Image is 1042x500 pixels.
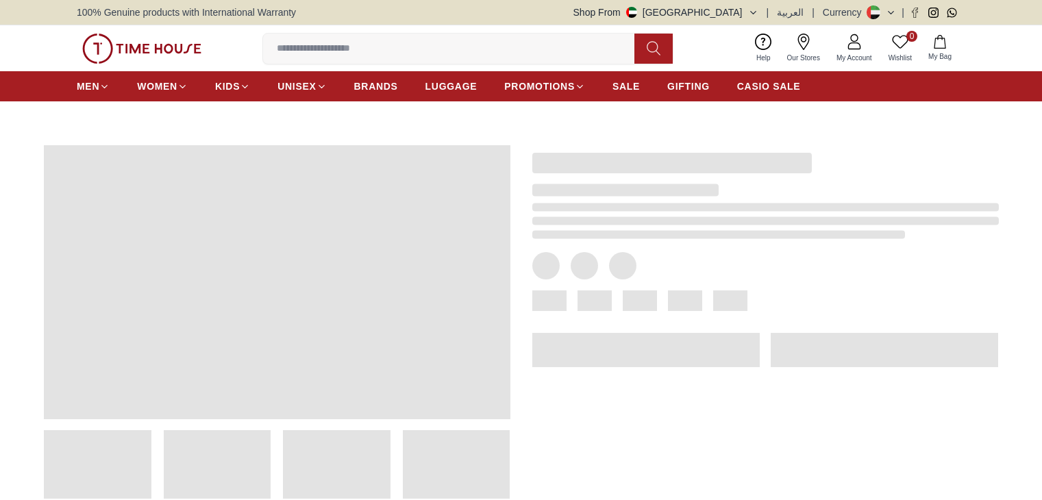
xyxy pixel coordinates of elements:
[748,31,779,66] a: Help
[906,31,917,42] span: 0
[812,5,815,19] span: |
[902,5,904,19] span: |
[215,74,250,99] a: KIDS
[928,8,939,18] a: Instagram
[215,79,240,93] span: KIDS
[779,31,828,66] a: Our Stores
[612,79,640,93] span: SALE
[354,79,398,93] span: BRANDS
[667,79,710,93] span: GIFTING
[425,79,477,93] span: LUGGAGE
[77,79,99,93] span: MEN
[737,74,801,99] a: CASIO SALE
[504,74,585,99] a: PROMOTIONS
[782,53,826,63] span: Our Stores
[737,79,801,93] span: CASIO SALE
[425,74,477,99] a: LUGGAGE
[667,74,710,99] a: GIFTING
[751,53,776,63] span: Help
[767,5,769,19] span: |
[137,74,188,99] a: WOMEN
[82,34,201,64] img: ...
[137,79,177,93] span: WOMEN
[883,53,917,63] span: Wishlist
[923,51,957,62] span: My Bag
[920,32,960,64] button: My Bag
[777,5,804,19] button: العربية
[77,5,296,19] span: 100% Genuine products with International Warranty
[354,74,398,99] a: BRANDS
[823,5,867,19] div: Currency
[947,8,957,18] a: Whatsapp
[504,79,575,93] span: PROMOTIONS
[880,31,920,66] a: 0Wishlist
[612,74,640,99] a: SALE
[573,5,758,19] button: Shop From[GEOGRAPHIC_DATA]
[626,7,637,18] img: United Arab Emirates
[77,74,110,99] a: MEN
[831,53,878,63] span: My Account
[910,8,920,18] a: Facebook
[277,79,316,93] span: UNISEX
[277,74,326,99] a: UNISEX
